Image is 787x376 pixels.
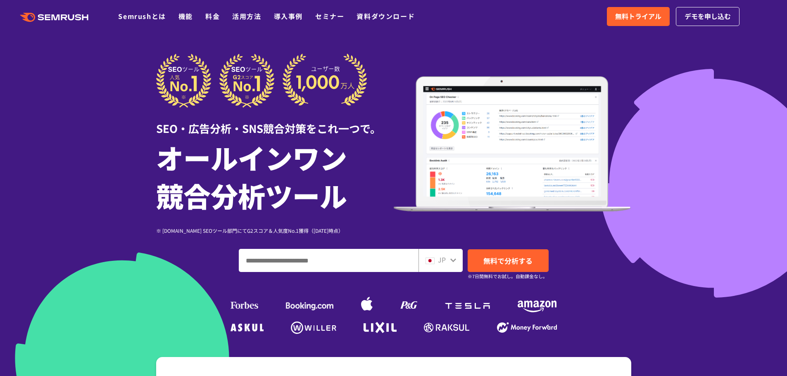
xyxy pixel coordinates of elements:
a: 導入事例 [274,11,303,21]
a: 料金 [205,11,220,21]
a: 無料トライアル [607,7,670,26]
span: 無料で分析する [483,255,533,266]
input: ドメイン、キーワードまたはURLを入力してください [239,249,418,272]
a: 活用方法 [232,11,261,21]
a: 機能 [178,11,193,21]
div: ※ [DOMAIN_NAME] SEOツール部門にてG2スコア＆人気度No.1獲得（[DATE]時点） [156,227,394,234]
div: SEO・広告分析・SNS競合対策をこれ一つで。 [156,108,394,136]
a: Semrushとは [118,11,166,21]
a: セミナー [315,11,344,21]
a: デモを申し込む [676,7,739,26]
span: JP [438,255,446,265]
span: 無料トライアル [615,11,661,22]
a: 資料ダウンロード [357,11,415,21]
a: 無料で分析する [468,249,549,272]
h1: オールインワン 競合分析ツール [156,138,394,214]
span: デモを申し込む [685,11,731,22]
small: ※7日間無料でお試し。自動課金なし。 [468,272,547,280]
